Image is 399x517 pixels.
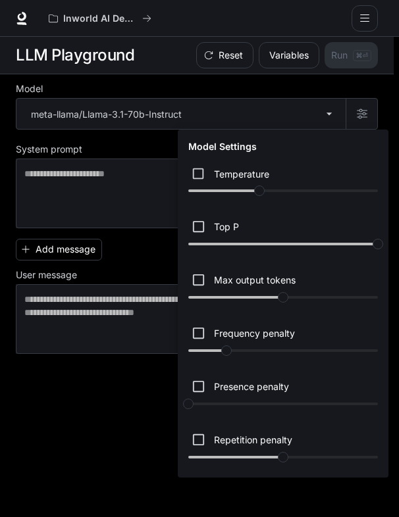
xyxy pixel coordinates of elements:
[214,220,239,234] p: Top P
[183,159,383,207] div: Controls the creativity and randomness of the response. Higher values (e.g., 0.8) result in more ...
[183,211,383,259] div: Maintains diversity and naturalness by considering only the tokens with the highest cumulative pr...
[183,264,383,312] div: Sets the maximum number of tokens (words or subwords) in the generated output. Directly controls ...
[183,318,383,366] div: Penalizes new tokens based on their existing frequency in the generated text. Higher values decre...
[214,273,296,287] p: Max output tokens
[214,326,295,340] p: Frequency penalty
[214,167,269,181] p: Temperature
[214,433,292,447] p: Repetition penalty
[183,371,383,419] div: Penalizes new tokens based on whether they appear in the generated text so far. Higher values inc...
[183,424,383,472] div: Penalizes new tokens based on whether they appear in the prompt or the generated text so far. Val...
[214,380,289,393] p: Presence penalty
[183,135,262,159] h6: Model Settings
